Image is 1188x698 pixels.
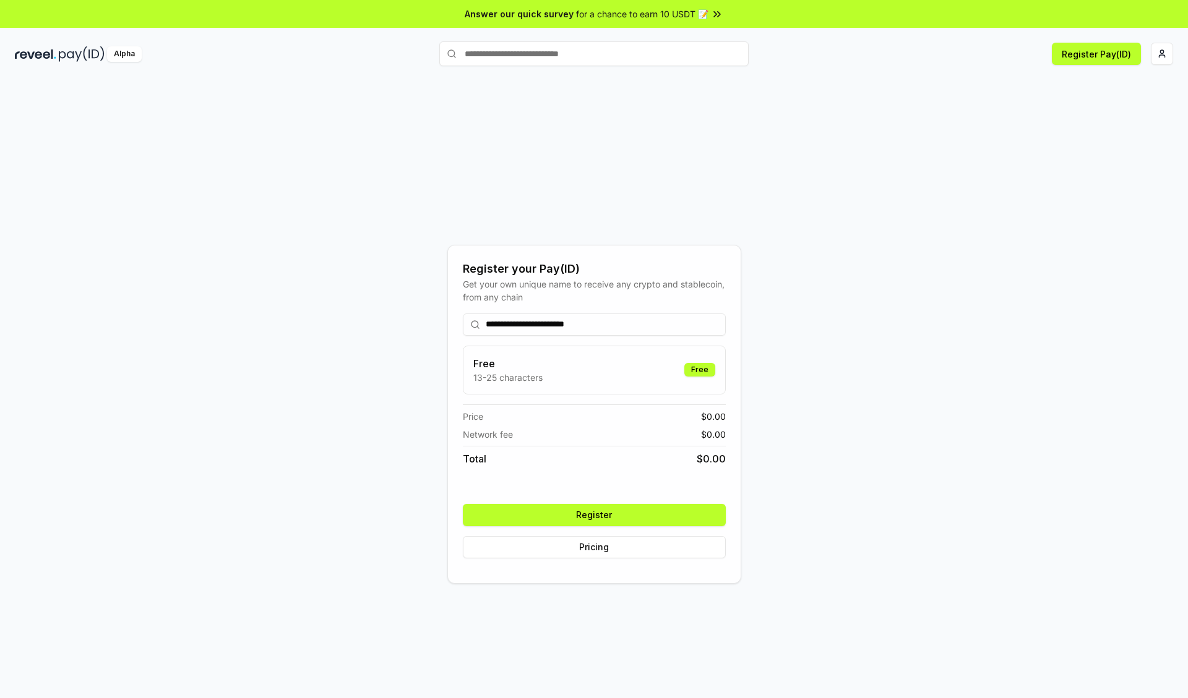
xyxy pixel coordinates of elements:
[1052,43,1141,65] button: Register Pay(ID)
[107,46,142,62] div: Alpha
[701,428,726,441] span: $ 0.00
[463,410,483,423] span: Price
[473,356,543,371] h3: Free
[701,410,726,423] span: $ 0.00
[465,7,574,20] span: Answer our quick survey
[463,260,726,278] div: Register your Pay(ID)
[463,278,726,304] div: Get your own unique name to receive any crypto and stablecoin, from any chain
[59,46,105,62] img: pay_id
[684,363,715,377] div: Free
[473,371,543,384] p: 13-25 characters
[576,7,708,20] span: for a chance to earn 10 USDT 📝
[697,451,726,466] span: $ 0.00
[15,46,56,62] img: reveel_dark
[463,504,726,526] button: Register
[463,536,726,558] button: Pricing
[463,451,486,466] span: Total
[463,428,513,441] span: Network fee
